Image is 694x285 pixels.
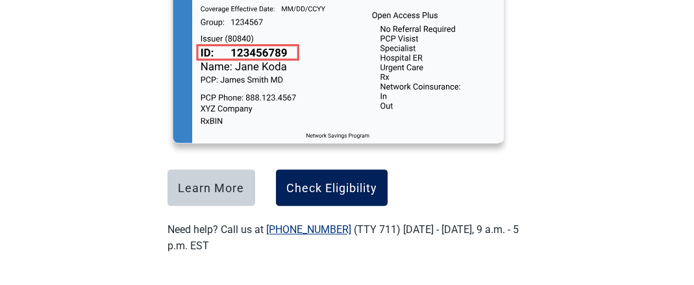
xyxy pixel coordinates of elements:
[167,169,255,206] button: Learn More
[178,181,244,194] div: Learn More
[276,169,388,206] button: Check Eligibility
[286,181,377,194] div: Check Eligibility
[167,223,519,252] label: Need help? Call us at (TTY 711) [DATE] - [DATE], 9 a.m. - 5 p.m. EST
[266,223,351,236] a: [PHONE_NUMBER]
